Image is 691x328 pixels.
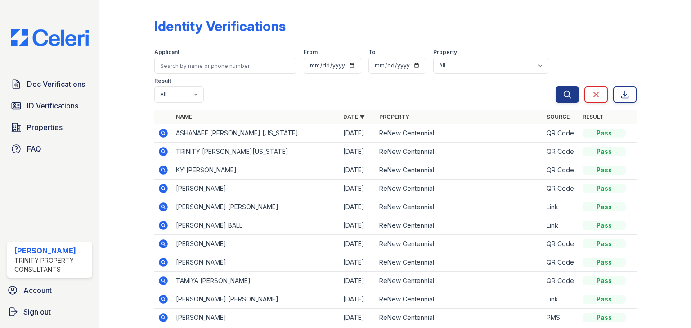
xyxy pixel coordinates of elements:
span: Doc Verifications [27,79,85,90]
td: [DATE] [340,198,376,216]
td: QR Code [543,161,579,180]
td: [DATE] [340,309,376,327]
td: [DATE] [340,143,376,161]
td: ReNew Centennial [376,161,543,180]
span: ID Verifications [27,100,78,111]
div: Pass [583,184,626,193]
td: ASHANAFE [PERSON_NAME] [US_STATE] [172,124,340,143]
a: Doc Verifications [7,75,92,93]
td: ReNew Centennial [376,216,543,235]
td: Link [543,198,579,216]
td: ReNew Centennial [376,235,543,253]
span: Sign out [23,306,51,317]
td: Link [543,290,579,309]
td: ReNew Centennial [376,253,543,272]
td: [PERSON_NAME] [172,180,340,198]
a: Sign out [4,303,96,321]
a: Name [176,113,192,120]
div: Identity Verifications [154,18,286,34]
td: QR Code [543,143,579,161]
a: ID Verifications [7,97,92,115]
a: Source [547,113,570,120]
td: QR Code [543,272,579,290]
div: Pass [583,313,626,322]
td: [PERSON_NAME] BALL [172,216,340,235]
div: Pass [583,221,626,230]
td: ReNew Centennial [376,272,543,290]
td: KY'[PERSON_NAME] [172,161,340,180]
label: From [304,49,318,56]
span: Properties [27,122,63,133]
td: ReNew Centennial [376,309,543,327]
input: Search by name or phone number [154,58,296,74]
td: QR Code [543,235,579,253]
td: [DATE] [340,161,376,180]
span: Account [23,285,52,296]
td: QR Code [543,124,579,143]
img: CE_Logo_Blue-a8612792a0a2168367f1c8372b55b34899dd931a85d93a1a3d3e32e68fde9ad4.png [4,29,96,46]
td: [PERSON_NAME] [PERSON_NAME] [172,198,340,216]
div: Pass [583,276,626,285]
div: [PERSON_NAME] [14,245,89,256]
td: QR Code [543,180,579,198]
a: Property [379,113,409,120]
td: QR Code [543,253,579,272]
td: [DATE] [340,290,376,309]
td: [DATE] [340,216,376,235]
label: Result [154,77,171,85]
a: Date ▼ [343,113,365,120]
label: Property [433,49,457,56]
td: Link [543,216,579,235]
td: [DATE] [340,180,376,198]
div: Pass [583,239,626,248]
td: ReNew Centennial [376,290,543,309]
td: [PERSON_NAME] [172,309,340,327]
div: Trinity Property Consultants [14,256,89,274]
a: Result [583,113,604,120]
div: Pass [583,129,626,138]
div: Pass [583,147,626,156]
div: Pass [583,258,626,267]
a: Account [4,281,96,299]
span: FAQ [27,144,41,154]
td: [PERSON_NAME] [172,253,340,272]
td: ReNew Centennial [376,143,543,161]
td: TRINITY [PERSON_NAME][US_STATE] [172,143,340,161]
td: [PERSON_NAME] [172,235,340,253]
td: TAMIYA [PERSON_NAME] [172,272,340,290]
td: ReNew Centennial [376,180,543,198]
td: ReNew Centennial [376,124,543,143]
td: PMS [543,309,579,327]
label: To [368,49,376,56]
td: [DATE] [340,235,376,253]
div: Pass [583,295,626,304]
td: [DATE] [340,253,376,272]
td: ReNew Centennial [376,198,543,216]
a: Properties [7,118,92,136]
a: FAQ [7,140,92,158]
td: [PERSON_NAME] [PERSON_NAME] [172,290,340,309]
td: [DATE] [340,272,376,290]
td: [DATE] [340,124,376,143]
label: Applicant [154,49,179,56]
div: Pass [583,202,626,211]
div: Pass [583,166,626,175]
